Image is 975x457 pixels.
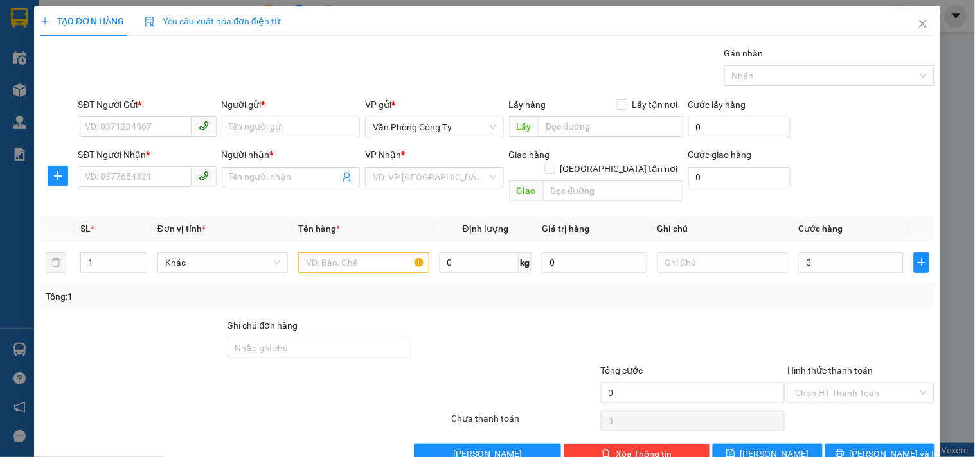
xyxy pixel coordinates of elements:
[222,148,360,162] div: Người nhận
[40,17,49,26] span: plus
[46,252,66,273] button: delete
[509,180,543,201] span: Giao
[199,121,209,131] span: phone
[918,19,928,29] span: close
[652,216,793,241] th: Ghi chú
[519,252,532,273] span: kg
[543,180,683,201] input: Dọc đường
[222,98,360,112] div: Người gửi
[914,252,929,273] button: plus
[542,252,647,273] input: 0
[228,320,298,331] label: Ghi chú đơn hàng
[298,252,429,273] input: VD: Bàn, Ghế
[48,171,67,181] span: plus
[688,117,791,137] input: Cước lấy hàng
[298,223,340,234] span: Tên hàng
[627,98,683,112] span: Lấy tận nơi
[539,116,683,137] input: Dọc đường
[78,148,216,162] div: SĐT Người Nhận
[688,99,746,110] label: Cước lấy hàng
[688,150,752,160] label: Cước giao hàng
[555,162,683,176] span: [GEOGRAPHIC_DATA] tận nơi
[165,253,280,272] span: Khác
[688,167,791,187] input: Cước giao hàng
[365,98,503,112] div: VP gửi
[509,150,550,160] span: Giao hàng
[365,150,401,160] span: VP Nhận
[80,223,91,234] span: SL
[905,6,941,42] button: Close
[915,257,929,268] span: plus
[798,223,843,234] span: Cước hàng
[724,48,764,58] label: Gán nhãn
[509,116,539,137] span: Lấy
[601,365,643,375] span: Tổng cước
[145,17,155,27] img: icon
[657,252,788,273] input: Ghi Chú
[450,411,599,434] div: Chưa thanh toán
[199,171,209,181] span: phone
[787,365,873,375] label: Hình thức thanh toán
[373,117,496,137] span: Văn Phòng Công Ty
[40,16,124,26] span: TẠO ĐƠN HÀNG
[46,289,377,304] div: Tổng: 1
[157,223,206,234] span: Đơn vị tính
[228,338,412,358] input: Ghi chú đơn hàng
[509,99,546,110] span: Lấy hàng
[48,166,68,186] button: plus
[342,172,352,182] span: user-add
[542,223,589,234] span: Giá trị hàng
[145,16,280,26] span: Yêu cầu xuất hóa đơn điện tử
[78,98,216,112] div: SĐT Người Gửi
[463,223,508,234] span: Định lượng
